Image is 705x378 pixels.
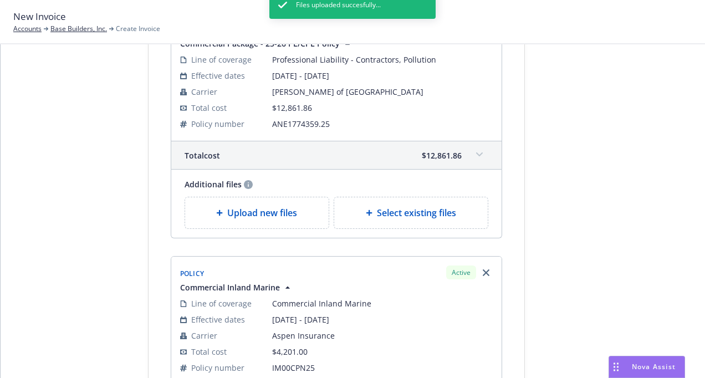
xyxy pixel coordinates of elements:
[180,269,205,278] span: Policy
[609,356,623,377] div: Drag to move
[191,346,227,357] span: Total cost
[191,298,252,309] span: Line of coverage
[185,150,220,161] span: Total cost
[191,70,245,81] span: Effective dates
[446,265,476,279] div: Active
[191,362,244,374] span: Policy number
[632,362,676,371] span: Nova Assist
[609,356,685,378] button: Nova Assist
[180,282,293,293] button: Commercial Inland Marine
[116,24,160,34] span: Create Invoice
[185,197,330,229] div: Upload new files
[191,330,217,341] span: Carrier
[191,314,245,325] span: Effective dates
[171,141,502,169] div: Totalcost$12,861.86
[191,102,227,114] span: Total cost
[191,118,244,130] span: Policy number
[180,282,280,293] span: Commercial Inland Marine
[13,9,66,24] span: New Invoice
[227,206,297,219] span: Upload new files
[13,24,42,34] a: Accounts
[191,86,217,98] span: Carrier
[191,54,252,65] span: Line of coverage
[422,150,462,161] span: $12,861.86
[50,24,107,34] a: Base Builders, Inc.
[479,266,493,279] a: Remove browser
[185,178,242,190] span: Additional files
